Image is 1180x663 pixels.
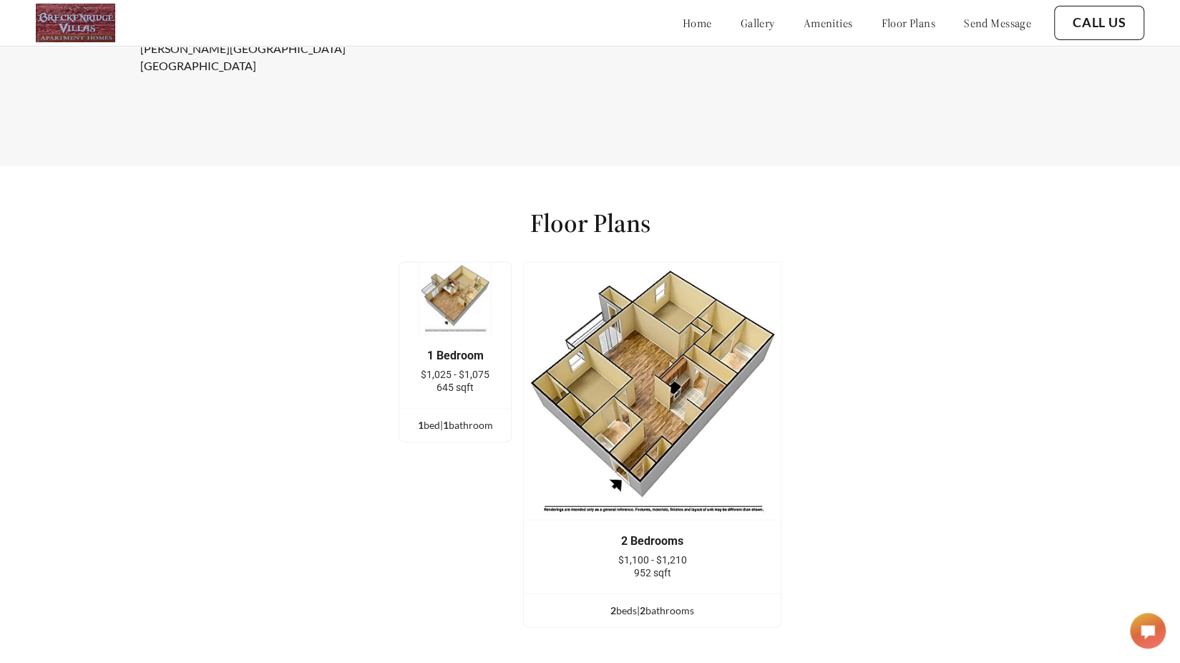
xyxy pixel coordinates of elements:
[964,16,1031,30] a: send message
[524,603,781,619] div: bed s | bathroom s
[437,382,474,393] span: 645 sqft
[634,567,671,579] span: 952 sqft
[683,16,712,30] a: home
[640,604,645,616] span: 2
[523,262,781,521] img: example
[140,40,346,57] li: [PERSON_NAME][GEOGRAPHIC_DATA]
[36,4,115,42] img: logo.png
[741,16,775,30] a: gallery
[443,419,449,431] span: 1
[419,262,492,335] img: example
[545,535,759,548] div: 2 Bedrooms
[399,417,511,433] div: bed | bathroom
[418,419,424,431] span: 1
[421,349,489,362] div: 1 Bedroom
[618,554,687,566] span: $1,100 - $1,210
[804,16,853,30] a: amenities
[881,16,935,30] a: floor plans
[421,369,489,380] span: $1,025 - $1,075
[610,604,616,616] span: 2
[530,207,650,239] h1: Floor Plans
[140,57,346,74] li: [GEOGRAPHIC_DATA]
[1054,6,1144,40] button: Call Us
[1073,15,1126,31] a: Call Us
